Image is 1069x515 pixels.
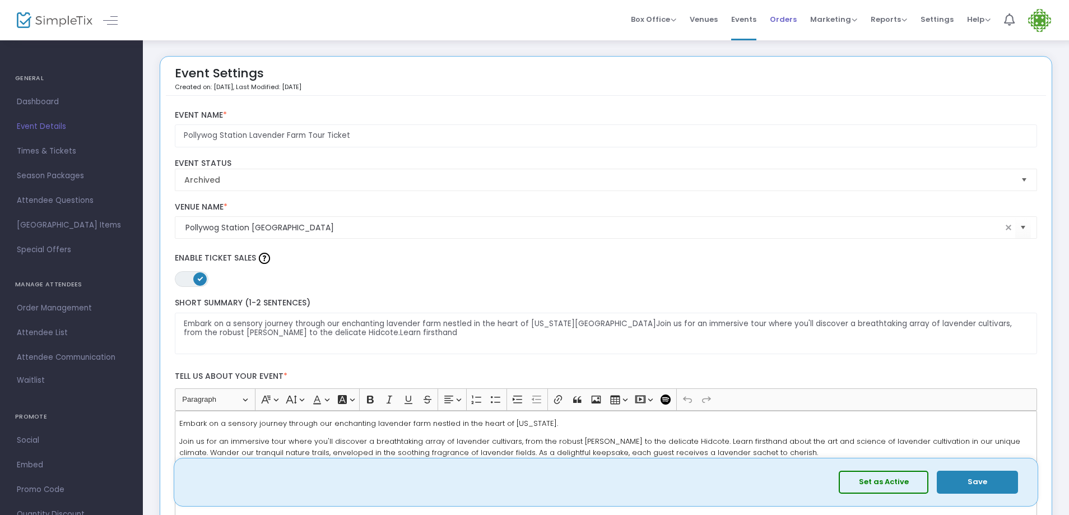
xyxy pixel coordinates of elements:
[175,388,1038,411] div: Editor toolbar
[182,393,240,406] span: Paragraph
[175,110,1038,120] label: Event Name
[17,169,126,183] span: Season Packages
[731,5,756,34] span: Events
[177,391,253,409] button: Paragraph
[17,482,126,497] span: Promo Code
[1016,169,1032,191] button: Select
[1002,221,1015,234] span: clear
[631,14,676,25] span: Box Office
[17,458,126,472] span: Embed
[17,375,45,386] span: Waitlist
[810,14,857,25] span: Marketing
[175,297,310,308] span: Short Summary (1-2 Sentences)
[871,14,907,25] span: Reports
[1015,216,1031,239] button: Select
[17,326,126,340] span: Attendee List
[839,471,928,494] button: Set as Active
[770,5,797,34] span: Orders
[15,273,128,296] h4: MANAGE ATTENDEES
[690,5,718,34] span: Venues
[259,253,270,264] img: question-mark
[17,119,126,134] span: Event Details
[17,193,126,208] span: Attendee Questions
[179,436,1020,458] span: Join us for an immersive tour where you'll discover a breathtaking array of lavender cultivars, f...
[17,350,126,365] span: Attendee Communication
[175,250,1038,267] label: Enable Ticket Sales
[175,159,1038,169] label: Event Status
[17,95,126,109] span: Dashboard
[179,418,558,429] span: Embark on a sensory journey through our enchanting lavender farm nestled in the heart of [US_STATE].
[921,5,954,34] span: Settings
[17,433,126,448] span: Social
[15,67,128,90] h4: GENERAL
[197,276,203,281] span: ON
[17,218,126,233] span: [GEOGRAPHIC_DATA] Items
[185,222,1002,234] input: Select Venue
[967,14,991,25] span: Help
[175,124,1038,147] input: Enter Event Name
[175,62,301,95] div: Event Settings
[17,301,126,316] span: Order Management
[937,471,1018,494] button: Save
[233,82,301,91] span: , Last Modified: [DATE]
[17,243,126,257] span: Special Offers
[184,174,1012,185] span: Archived
[15,406,128,428] h4: PROMOTE
[175,82,301,92] p: Created on: [DATE]
[175,202,1038,212] label: Venue Name
[17,144,126,159] span: Times & Tickets
[169,365,1043,388] label: Tell us about your event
